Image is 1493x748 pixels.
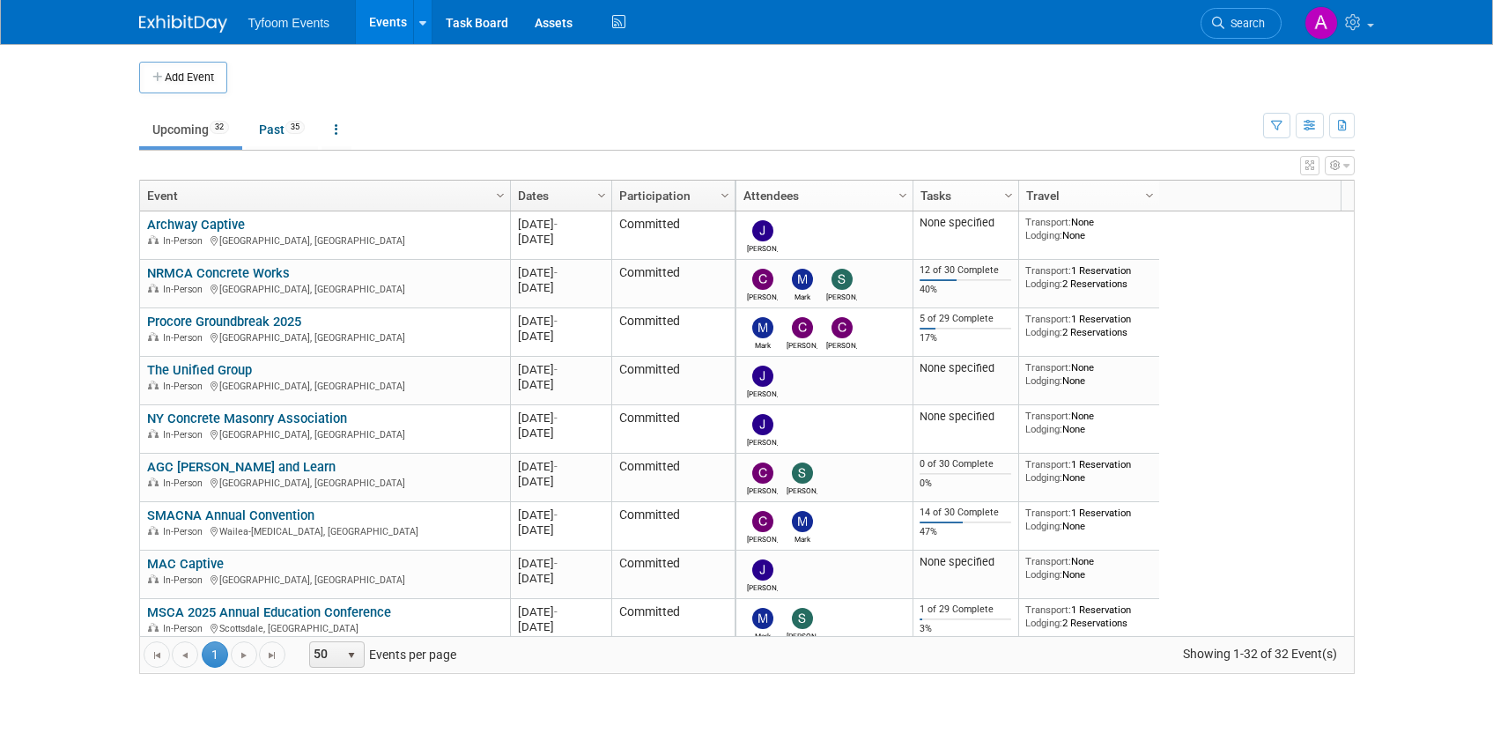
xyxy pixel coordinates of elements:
div: [DATE] [518,426,603,441]
span: Lodging: [1025,278,1062,290]
span: Transport: [1025,555,1071,567]
div: Corbin Nelson [747,290,778,301]
div: Chris Walker [747,532,778,544]
div: [DATE] [518,459,603,474]
div: [DATE] [518,556,603,571]
img: In-Person Event [148,284,159,293]
div: [DATE] [518,604,603,619]
img: Chris Walker [752,511,773,532]
span: Lodging: [1025,520,1062,532]
a: NRMCA Concrete Works [147,265,290,281]
div: None specified [920,555,1011,569]
a: Procore Groundbreak 2025 [147,314,301,330]
div: [DATE] [518,507,603,522]
div: 1 Reservation 2 Reservations [1025,313,1152,338]
div: 12 of 30 Complete [920,264,1011,277]
img: Steve Davis [792,608,813,629]
td: Committed [611,211,735,260]
a: Go to the previous page [172,641,198,668]
a: Attendees [743,181,901,211]
img: In-Person Event [148,574,159,583]
div: [DATE] [518,522,603,537]
img: Jason Cuskelly [752,220,773,241]
span: - [554,508,558,522]
a: Dates [518,181,600,211]
span: Lodging: [1025,374,1062,387]
span: - [554,411,558,425]
a: Column Settings [592,181,611,207]
span: Transport: [1025,361,1071,374]
div: 14 of 30 Complete [920,507,1011,519]
a: Column Settings [715,181,735,207]
span: Lodging: [1025,471,1062,484]
a: NY Concrete Masonry Association [147,411,347,426]
div: 1 Reservation 2 Reservations [1025,264,1152,290]
span: Showing 1-32 of 32 Event(s) [1166,641,1353,666]
img: Mark Nelson [792,269,813,290]
img: Jason Cuskelly [752,559,773,581]
div: Mark Nelson [747,629,778,641]
span: Transport: [1025,313,1071,325]
img: Corbin Nelson [752,269,773,290]
div: Mark Nelson [787,532,817,544]
a: AGC [PERSON_NAME] and Learn [147,459,336,475]
span: - [554,363,558,376]
span: In-Person [163,478,208,489]
a: Tasks [920,181,1007,211]
div: [DATE] [518,280,603,295]
img: Steve Davis [831,269,853,290]
a: MAC Captive [147,556,224,572]
div: None None [1025,555,1152,581]
td: Committed [611,357,735,405]
span: Lodging: [1025,568,1062,581]
a: Event [147,181,499,211]
a: SMACNA Annual Convention [147,507,314,523]
div: [DATE] [518,265,603,280]
td: Committed [611,551,735,599]
div: Jason Cuskelly [747,435,778,447]
a: The Unified Group [147,362,252,378]
span: Search [1224,17,1265,30]
div: 1 Reservation 2 Reservations [1025,604,1152,629]
span: Go to the first page [150,648,164,663]
img: In-Person Event [148,332,159,341]
div: Mark Nelson [787,290,817,301]
div: [DATE] [518,619,603,634]
a: Travel [1026,181,1148,211]
div: 1 Reservation None [1025,458,1152,484]
span: - [554,460,558,473]
a: Go to the first page [144,641,170,668]
div: 3% [920,623,1011,635]
a: Participation [619,181,723,211]
div: Chris Walker [826,338,857,350]
a: Search [1201,8,1282,39]
img: Chris Walker [831,317,853,338]
div: [GEOGRAPHIC_DATA], [GEOGRAPHIC_DATA] [147,572,502,587]
a: Archway Captive [147,217,245,233]
div: 0% [920,478,1011,490]
td: Committed [611,308,735,357]
span: In-Person [163,235,208,247]
div: Scottsdale, [GEOGRAPHIC_DATA] [147,620,502,635]
div: [DATE] [518,571,603,586]
span: Go to the previous page [178,648,192,663]
span: 32 [210,121,229,134]
div: 1 Reservation None [1025,507,1152,532]
div: Mark Nelson [747,338,778,350]
div: [GEOGRAPHIC_DATA], [GEOGRAPHIC_DATA] [147,233,502,248]
div: [GEOGRAPHIC_DATA], [GEOGRAPHIC_DATA] [147,378,502,393]
div: 47% [920,526,1011,538]
div: Wailea-[MEDICAL_DATA], [GEOGRAPHIC_DATA] [147,523,502,538]
img: Angie Nichols [1305,6,1338,40]
span: In-Person [163,574,208,586]
div: 1 of 29 Complete [920,604,1011,616]
span: Lodging: [1025,326,1062,338]
div: [GEOGRAPHIC_DATA], [GEOGRAPHIC_DATA] [147,281,502,296]
td: Committed [611,405,735,454]
img: In-Person Event [148,478,159,486]
img: In-Person Event [148,623,159,632]
span: select [344,648,358,663]
img: Mark Nelson [752,317,773,338]
span: Column Settings [896,189,910,203]
div: Jason Cuskelly [747,387,778,398]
